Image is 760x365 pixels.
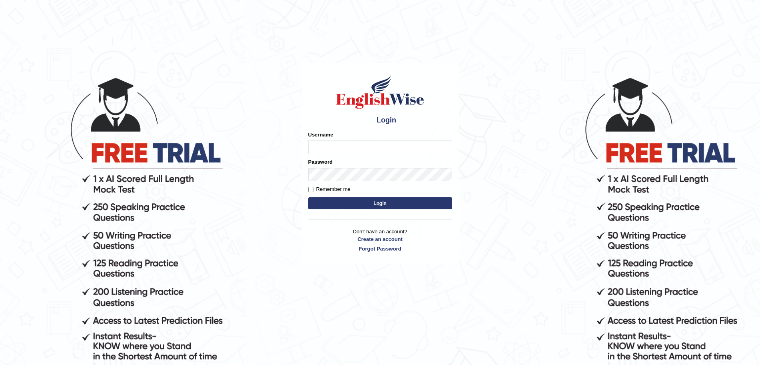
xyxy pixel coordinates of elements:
button: Login [308,197,452,209]
p: Don't have an account? [308,228,452,253]
label: Username [308,131,333,138]
h4: Login [308,114,452,127]
img: Logo of English Wise sign in for intelligent practice with AI [335,74,426,110]
a: Forgot Password [308,245,452,253]
label: Password [308,158,333,166]
label: Remember me [308,185,351,193]
a: Create an account [308,235,452,243]
input: Remember me [308,187,313,192]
